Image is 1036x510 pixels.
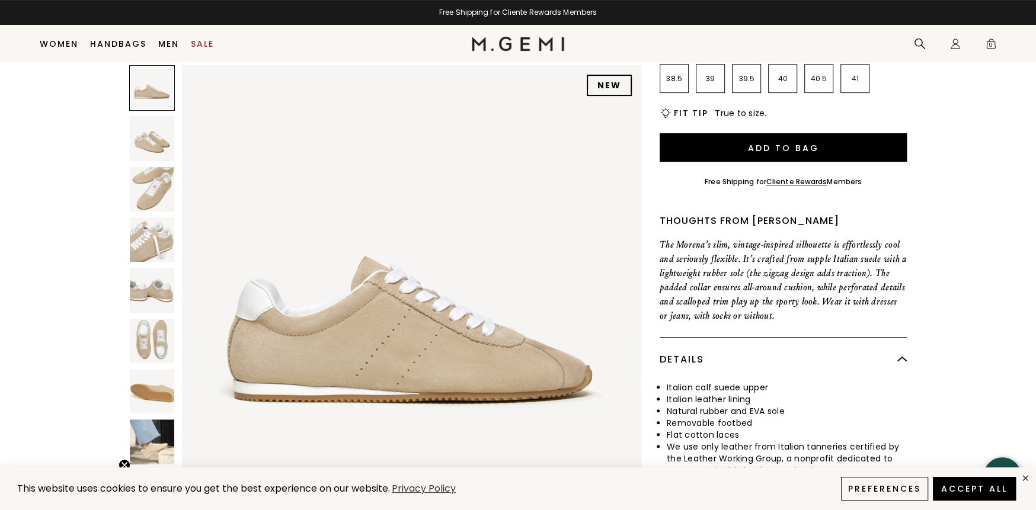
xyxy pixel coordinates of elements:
[667,417,907,429] li: Removable footbed
[1021,473,1030,483] div: close
[705,177,862,187] div: Free Shipping for Members
[667,441,907,476] li: We use only leather from Italian tanneries certified by the Leather Working Group, a nonprofit de...
[667,429,907,441] li: Flat cotton laces
[660,214,907,228] div: Thoughts from [PERSON_NAME]
[130,217,174,262] img: The Morena
[841,477,928,501] button: Preferences
[90,39,146,49] a: Handbags
[674,108,708,118] h2: Fit Tip
[17,482,390,495] span: This website uses cookies to ensure you get the best experience on our website.
[130,319,174,363] img: The Morena
[841,74,869,84] p: 41
[130,419,174,464] img: The Morena
[587,75,632,96] div: NEW
[158,39,179,49] a: Men
[805,74,833,84] p: 40.5
[696,74,724,84] p: 39
[660,238,907,323] p: The Morena’s slim, vintage-inspired silhouette is effortlessly cool and seriously flexible. It’s ...
[667,405,907,417] li: Natural rubber and EVA sole
[390,482,458,496] a: Privacy Policy (opens in a new tab)
[40,39,78,49] a: Women
[766,177,827,187] a: Cliente Rewards
[660,74,688,84] p: 38.5
[667,381,907,393] li: Italian calf suede upper
[769,74,797,84] p: 40
[130,116,174,161] img: The Morena
[985,40,997,52] span: 0
[191,39,214,49] a: Sale
[119,459,130,471] button: Close teaser
[715,107,766,119] span: True to size.
[933,477,1016,501] button: Accept All
[667,393,907,405] li: Italian leather lining
[130,369,174,413] img: The Morena
[733,74,760,84] p: 39.5
[660,133,907,162] button: Add to Bag
[472,37,565,51] img: M.Gemi
[130,167,174,211] img: The Morena
[660,338,907,381] div: Details
[130,268,174,312] img: The Morena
